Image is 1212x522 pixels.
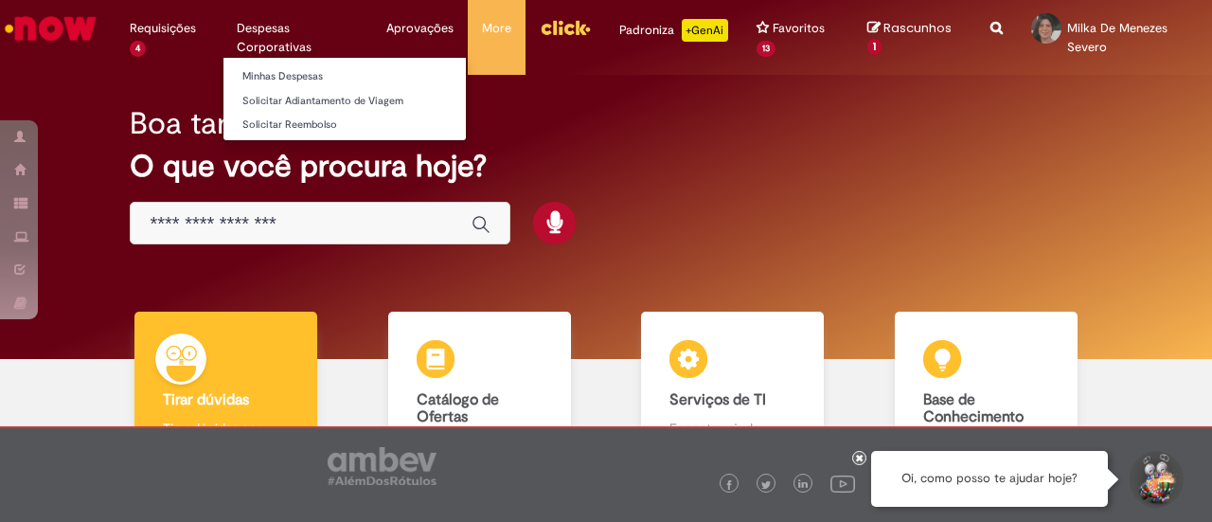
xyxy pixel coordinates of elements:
a: Serviços de TI Encontre ajuda [606,312,860,476]
img: click_logo_yellow_360x200.png [540,13,591,42]
h2: O que você procura hoje? [130,150,1081,183]
a: Tirar dúvidas Tirar dúvidas com Lupi Assist e Gen Ai [99,312,353,476]
a: Rascunhos [867,20,962,55]
div: Oi, como posso te ajudar hoje? [871,451,1108,507]
span: 13 [757,41,775,57]
button: Iniciar Conversa de Suporte [1127,451,1184,508]
img: logo_footer_linkedin.png [798,479,808,491]
p: +GenAi [682,19,728,42]
span: Milka De Menezes Severo [1067,20,1167,55]
span: 1 [867,39,882,56]
span: Rascunhos [883,19,952,37]
img: ServiceNow [2,9,99,47]
a: Solicitar Adiantamento de Viagem [223,91,466,112]
b: Catálogo de Ofertas [417,390,499,426]
p: Tirar dúvidas com Lupi Assist e Gen Ai [163,419,289,457]
b: Serviços de TI [669,390,766,409]
b: Base de Conhecimento [923,390,1024,426]
span: Favoritos [773,19,825,38]
div: Padroniza [619,19,728,42]
img: logo_footer_youtube.png [830,471,855,495]
a: Minhas Despesas [223,66,466,87]
img: logo_footer_ambev_rotulo_gray.png [328,447,437,485]
img: logo_footer_facebook.png [724,480,734,490]
span: More [482,19,511,38]
b: Tirar dúvidas [163,390,249,409]
a: Solicitar Reembolso [223,115,466,135]
span: Aprovações [386,19,454,38]
span: 4 [130,41,146,57]
span: Requisições [130,19,196,38]
a: Catálogo de Ofertas Abra uma solicitação [353,312,607,476]
h2: Boa tarde, Milka [130,107,348,140]
ul: Despesas Corporativas [223,57,467,141]
span: Despesas Corporativas [237,19,358,57]
img: logo_footer_twitter.png [761,480,771,490]
p: Encontre ajuda [669,419,795,438]
a: Base de Conhecimento Consulte e aprenda [860,312,1114,476]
